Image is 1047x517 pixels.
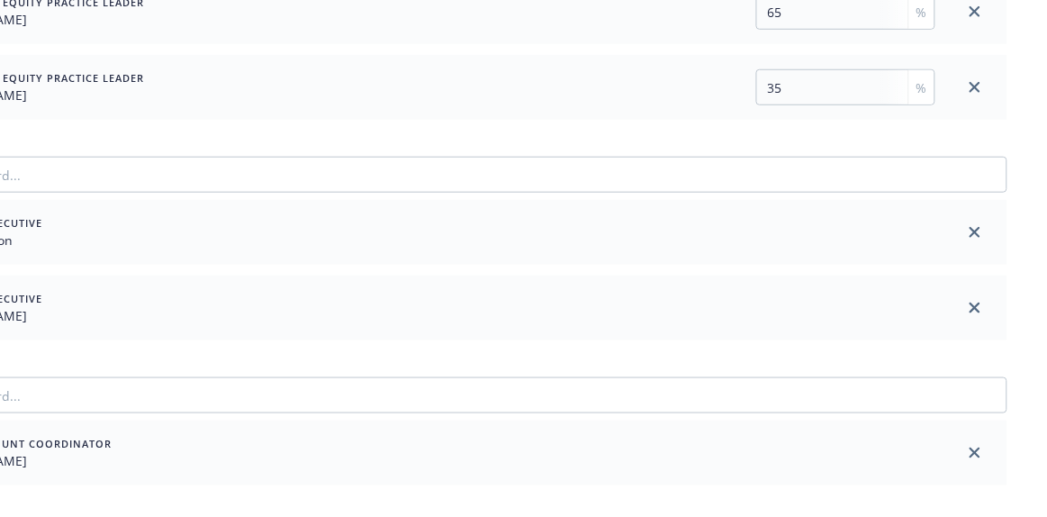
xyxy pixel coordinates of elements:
a: close [964,442,986,464]
span: % [916,78,927,97]
a: close [964,222,986,243]
a: close [964,1,986,23]
span: % [916,3,927,22]
a: close [964,77,986,98]
a: close [964,297,986,319]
